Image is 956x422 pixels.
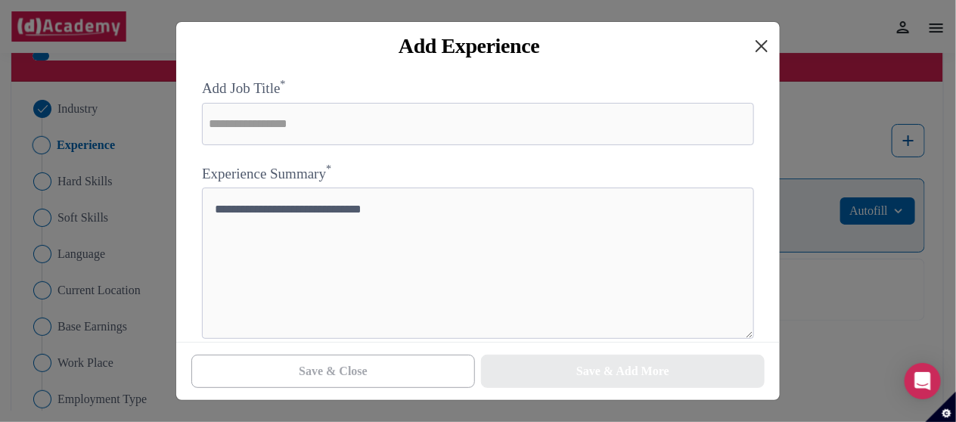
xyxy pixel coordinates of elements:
div: Save & Add More [576,362,669,380]
button: Save & Close [191,355,475,388]
div: Save & Close [299,362,368,380]
label: Experience Summary [202,163,754,185]
button: Save & Add More [481,355,765,388]
button: Close [750,34,774,58]
button: Set cookie preferences [926,392,956,422]
div: Add Experience [188,34,750,58]
div: Open Intercom Messenger [905,363,941,399]
label: Add Job Title [202,78,754,100]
